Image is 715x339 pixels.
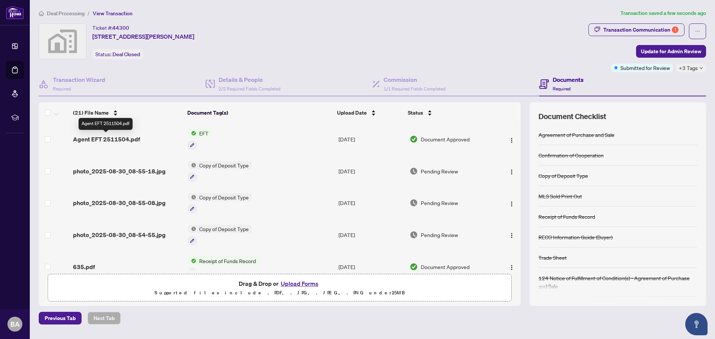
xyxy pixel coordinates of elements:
span: Pending Review [421,167,458,175]
div: Confirmation of Cooperation [538,151,604,159]
span: +3 Tags [679,64,698,72]
img: svg%3e [39,24,86,59]
span: (21) File Name [73,109,109,117]
td: [DATE] [336,219,407,251]
button: Logo [506,165,518,177]
span: Status [408,109,423,117]
span: Required [53,86,71,92]
span: [STREET_ADDRESS][PERSON_NAME] [92,32,194,41]
span: ellipsis [695,29,700,34]
span: Document Checklist [538,111,606,122]
img: Document Status [410,199,418,207]
img: Document Status [410,231,418,239]
button: Transaction Communication1 [588,23,684,36]
div: 1 [672,26,679,33]
img: Logo [509,169,515,175]
span: Required [553,86,571,92]
div: Agent EFT 2511504.pdf [79,118,133,130]
button: Logo [506,229,518,241]
h4: Commission [384,75,445,84]
span: BA [10,319,20,329]
th: Document Tag(s) [184,102,334,123]
span: 44300 [112,25,129,31]
span: Deal Processing [47,10,85,17]
span: Pending Review [421,199,458,207]
img: logo [6,6,24,19]
span: Agent EFT 2511504.pdf [73,135,140,144]
button: Status IconCopy of Deposit Type [188,225,252,245]
span: Deal Closed [112,51,140,58]
span: Drag & Drop or [239,279,321,288]
span: 1/1 Required Fields Completed [384,86,445,92]
img: Logo [509,233,515,239]
img: Logo [509,137,515,143]
span: Receipt of Funds Record [196,257,259,265]
span: View Transaction [93,10,133,17]
div: Copy of Deposit Type [538,172,588,180]
td: [DATE] [336,251,407,283]
td: [DATE] [336,187,407,219]
span: 635.pdf [73,262,95,271]
span: Submitted for Review [620,64,670,72]
th: (21) File Name [70,102,185,123]
div: Status: [92,49,143,59]
button: Next Tab [88,312,121,324]
span: Copy of Deposit Type [196,225,252,233]
span: down [699,66,703,70]
div: Trade Sheet [538,253,567,262]
span: photo_2025-08-30_08-54-55.jpg [73,230,166,239]
td: [DATE] [336,155,407,187]
button: Update for Admin Review [636,45,706,58]
span: photo_2025-08-30_08-55-18.jpg [73,167,166,176]
td: [DATE] [336,123,407,155]
th: Upload Date [334,102,405,123]
span: Drag & Drop orUpload FormsSupported files include .PDF, .JPG, .JPEG, .PNG under25MB [48,274,511,302]
img: Status Icon [188,257,196,265]
img: Logo [509,201,515,207]
span: home [39,11,44,16]
span: EFT [196,129,212,137]
th: Status [405,102,493,123]
span: 2/2 Required Fields Completed [219,86,280,92]
button: Status IconReceipt of Funds Record [188,257,259,277]
button: Logo [506,133,518,145]
button: Status IconCopy of Deposit Type [188,161,252,181]
button: Status IconCopy of Deposit Type [188,193,252,213]
span: Copy of Deposit Type [196,193,252,201]
button: Upload Forms [279,279,321,288]
img: Status Icon [188,193,196,201]
span: Document Approved [421,263,470,271]
img: Document Status [410,167,418,175]
span: Previous Tab [45,312,76,324]
div: RECO Information Guide (Buyer) [538,233,613,241]
img: Status Icon [188,129,196,137]
div: Agreement of Purchase and Sale [538,131,614,139]
button: Previous Tab [39,312,82,324]
span: Document Approved [421,135,470,143]
div: Transaction Communication [603,24,679,36]
img: Document Status [410,263,418,271]
h4: Transaction Wizard [53,75,105,84]
span: Copy of Deposit Type [196,161,252,169]
p: Supported files include .PDF, .JPG, .JPEG, .PNG under 25 MB [53,288,507,297]
h4: Details & People [219,75,280,84]
div: MLS Sold Print Out [538,192,582,200]
span: Pending Review [421,231,458,239]
button: Logo [506,197,518,209]
article: Transaction saved a few seconds ago [620,9,706,17]
li: / [88,9,90,17]
span: photo_2025-08-30_08-55-08.jpg [73,198,166,207]
span: Update for Admin Review [641,45,701,57]
img: Status Icon [188,225,196,233]
span: Upload Date [337,109,367,117]
button: Open asap [685,313,708,335]
button: Status IconEFT [188,129,212,149]
button: Logo [506,261,518,273]
img: Document Status [410,135,418,143]
h4: Documents [553,75,584,84]
img: Logo [509,265,515,271]
div: Receipt of Funds Record [538,212,595,221]
div: 124 Notice of Fulfillment of Condition(s) - Agreement of Purchase and Sale [538,274,697,290]
div: Ticket #: [92,23,129,32]
img: Status Icon [188,161,196,169]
